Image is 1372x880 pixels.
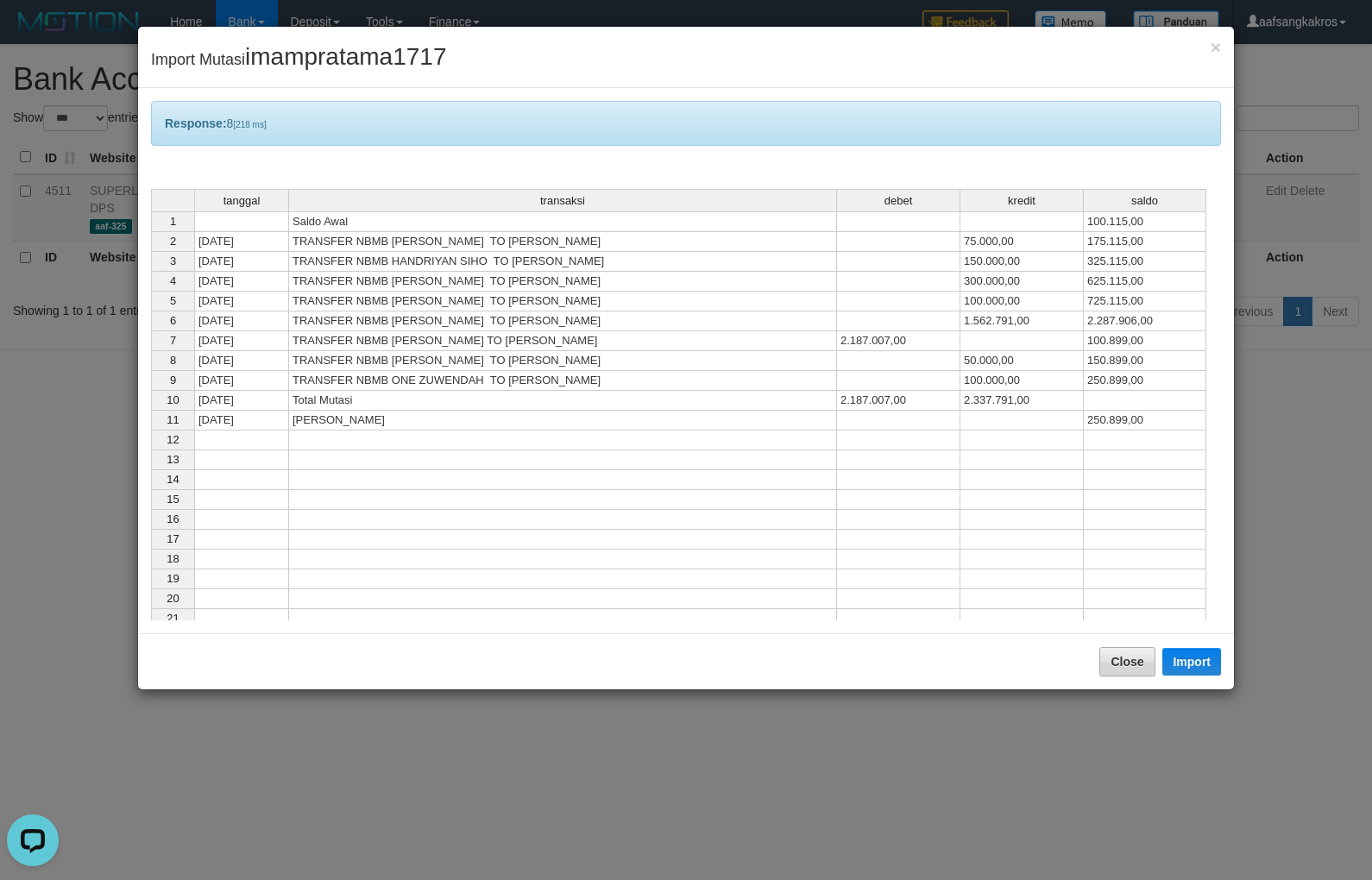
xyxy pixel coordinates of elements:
[289,331,837,351] td: TRANSFER NBMB [PERSON_NAME] TO [PERSON_NAME]
[1084,211,1206,232] td: 100.115,00
[167,433,179,446] span: 12
[245,43,446,70] span: imampratama1717
[170,215,176,228] span: 1
[1084,311,1206,331] td: 2.287.906,00
[960,232,1084,252] td: 75.000,00
[1084,331,1206,351] td: 100.899,00
[7,7,59,59] button: Open LiveChat chat widget
[170,294,176,307] span: 5
[960,272,1084,292] td: 300.000,00
[151,189,194,211] th: Select whole grid
[289,311,837,331] td: TRANSFER NBMB [PERSON_NAME] TO [PERSON_NAME]
[194,272,289,292] td: [DATE]
[1211,38,1221,56] button: Close
[1084,252,1206,272] td: 325.115,00
[194,331,289,351] td: [DATE]
[1162,648,1221,676] button: Import
[289,272,837,292] td: TRANSFER NBMB [PERSON_NAME] TO [PERSON_NAME]
[233,120,266,129] span: [218 ms]
[170,274,176,287] span: 4
[1084,272,1206,292] td: 625.115,00
[167,592,179,605] span: 20
[194,351,289,371] td: [DATE]
[960,351,1084,371] td: 50.000,00
[170,374,176,387] span: 9
[289,211,837,232] td: Saldo Awal
[540,195,585,207] span: transaksi
[167,612,179,625] span: 21
[1131,195,1158,207] span: saldo
[167,393,179,406] span: 10
[1084,371,1206,391] td: 250.899,00
[167,473,179,486] span: 14
[960,292,1084,311] td: 100.000,00
[289,292,837,311] td: TRANSFER NBMB [PERSON_NAME] TO [PERSON_NAME]
[289,232,837,252] td: TRANSFER NBMB [PERSON_NAME] TO [PERSON_NAME]
[960,391,1084,411] td: 2.337.791,00
[170,235,176,248] span: 2
[167,572,179,585] span: 19
[884,195,913,207] span: debet
[194,411,289,431] td: [DATE]
[960,252,1084,272] td: 150.000,00
[167,413,179,426] span: 11
[170,354,176,367] span: 8
[194,252,289,272] td: [DATE]
[170,334,176,347] span: 7
[170,314,176,327] span: 6
[194,391,289,411] td: [DATE]
[194,371,289,391] td: [DATE]
[289,351,837,371] td: TRANSFER NBMB [PERSON_NAME] TO [PERSON_NAME]
[165,116,227,130] b: Response:
[167,532,179,545] span: 17
[223,195,261,207] span: tanggal
[837,391,960,411] td: 2.187.007,00
[289,371,837,391] td: TRANSFER NBMB ONE ZUWENDAH TO [PERSON_NAME]
[960,371,1084,391] td: 100.000,00
[289,391,837,411] td: Total Mutasi
[1211,37,1221,57] span: ×
[289,411,837,431] td: [PERSON_NAME]
[960,311,1084,331] td: 1.562.791,00
[170,255,176,267] span: 3
[1084,411,1206,431] td: 250.899,00
[151,51,446,68] span: Import Mutasi
[167,552,179,565] span: 18
[194,311,289,331] td: [DATE]
[194,292,289,311] td: [DATE]
[289,252,837,272] td: TRANSFER NBMB HANDRIYAN SIHO TO [PERSON_NAME]
[167,493,179,506] span: 15
[1084,232,1206,252] td: 175.115,00
[167,512,179,525] span: 16
[1084,351,1206,371] td: 150.899,00
[1008,195,1035,207] span: kredit
[194,232,289,252] td: [DATE]
[837,331,960,351] td: 2.187.007,00
[1084,292,1206,311] td: 725.115,00
[1099,647,1155,676] button: Close
[151,101,1221,146] div: 8
[167,453,179,466] span: 13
